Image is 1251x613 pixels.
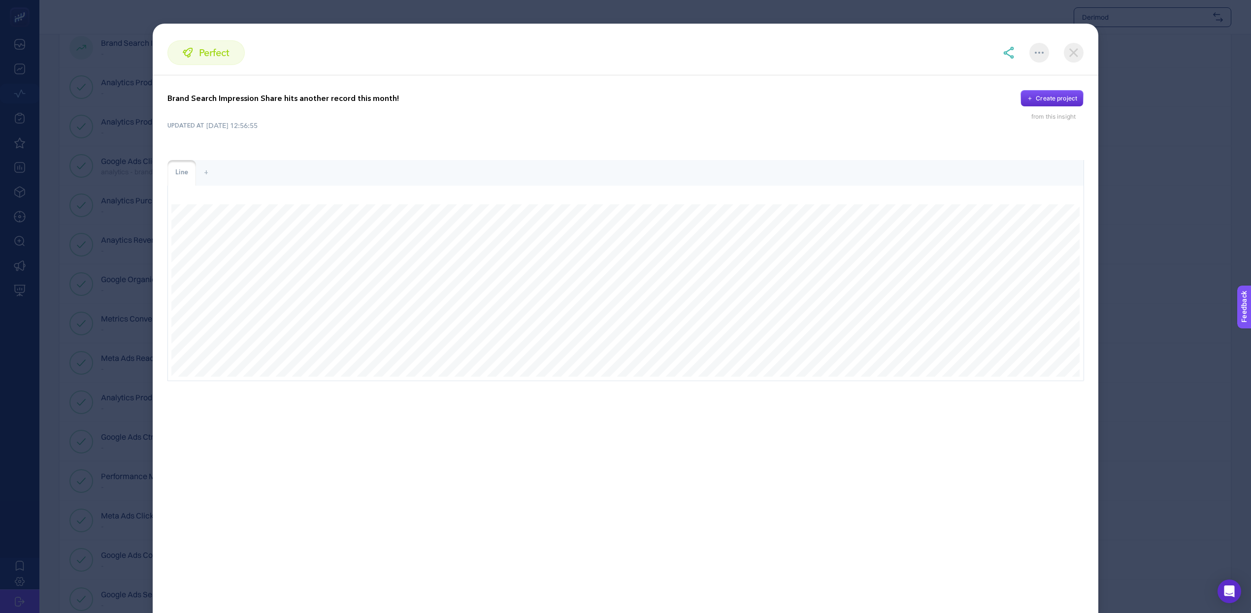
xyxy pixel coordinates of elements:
[183,48,193,58] img: perfect
[1035,52,1044,54] img: More options
[167,160,196,186] div: Line
[1003,47,1015,59] img: share
[1021,90,1084,107] button: Create project
[167,93,399,104] p: Brand Search Impression Share hits another record this month!
[1218,580,1241,603] div: Open Intercom Messenger
[199,45,230,60] span: perfect
[1036,95,1077,102] div: Create project
[196,160,216,186] div: +
[167,122,204,129] span: UPDATED AT
[206,121,258,130] time: [DATE] 12:56:55
[1031,113,1084,121] div: from this insight
[1064,43,1084,63] img: close-dialog
[6,3,37,11] span: Feedback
